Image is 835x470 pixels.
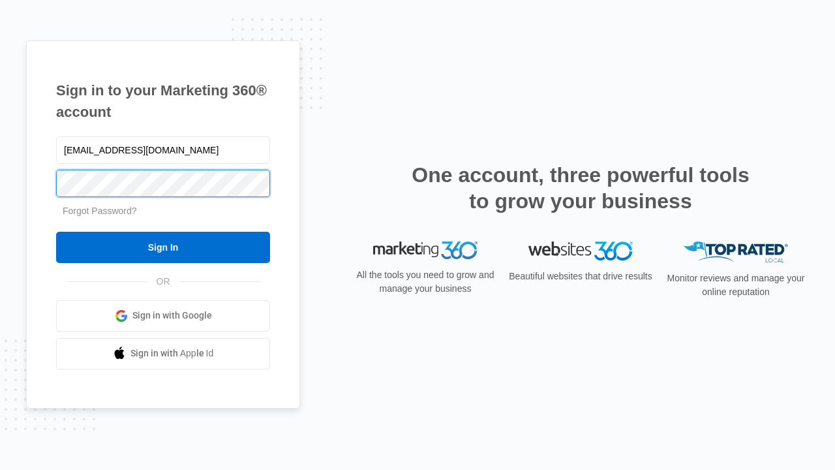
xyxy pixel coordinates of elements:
[684,242,788,263] img: Top Rated Local
[663,272,809,299] p: Monitor reviews and manage your online reputation
[56,232,270,263] input: Sign In
[63,206,137,216] a: Forgot Password?
[56,300,270,332] a: Sign in with Google
[56,136,270,164] input: Email
[56,338,270,369] a: Sign in with Apple Id
[528,242,633,260] img: Websites 360
[56,80,270,123] h1: Sign in to your Marketing 360® account
[508,270,654,283] p: Beautiful websites that drive results
[132,309,212,322] span: Sign in with Google
[130,347,214,360] span: Sign in with Apple Id
[408,162,753,214] h2: One account, three powerful tools to grow your business
[352,268,498,296] p: All the tools you need to grow and manage your business
[373,242,478,260] img: Marketing 360
[147,275,179,289] span: OR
